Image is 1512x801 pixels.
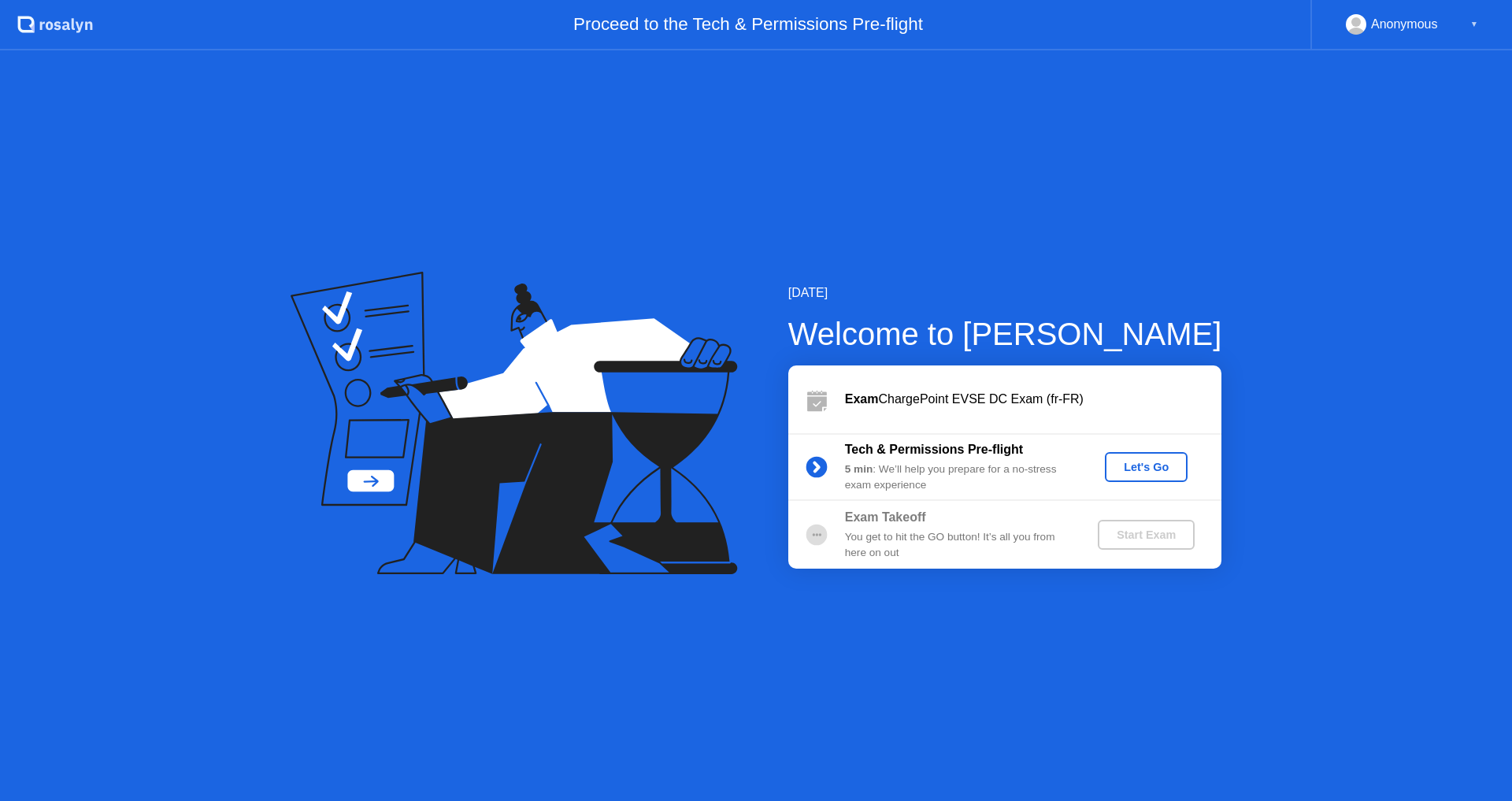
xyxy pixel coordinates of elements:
div: ChargePoint EVSE DC Exam (fr-FR) [845,390,1221,409]
b: 5 min [845,463,873,475]
b: Exam Takeoff [845,510,926,524]
div: : We’ll help you prepare for a no-stress exam experience [845,462,1072,494]
div: ▼ [1470,14,1478,35]
div: You get to hit the GO button! It’s all you from here on out [845,529,1072,562]
div: [DATE] [788,284,1222,302]
b: Tech & Permissions Pre-flight [845,443,1023,456]
button: Start Exam [1098,520,1195,550]
div: Anonymous [1371,14,1438,35]
div: Start Exam [1104,528,1188,541]
b: Exam [845,392,879,406]
div: Let's Go [1111,461,1181,473]
div: Welcome to [PERSON_NAME] [788,310,1222,358]
button: Let's Go [1105,452,1188,482]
